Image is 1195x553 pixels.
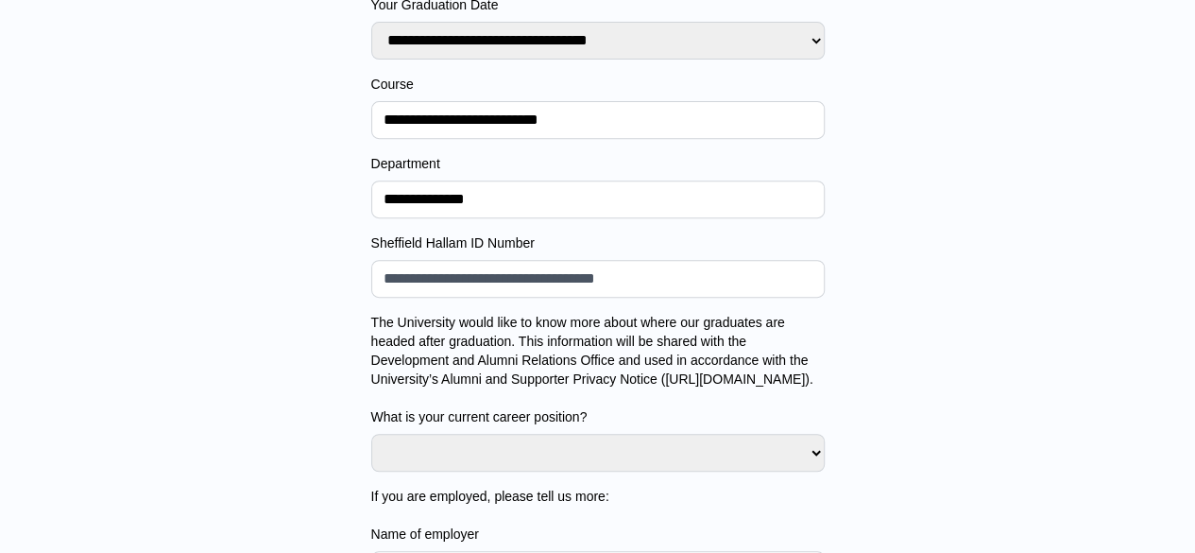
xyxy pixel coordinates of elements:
label: The University would like to know more about where our graduates are headed after graduation. Thi... [371,313,825,426]
label: Department [371,154,825,173]
label: If you are employed, please tell us more: Name of employer [371,487,825,544]
label: Course [371,75,825,94]
label: Sheffield Hallam ID Number [371,233,825,252]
